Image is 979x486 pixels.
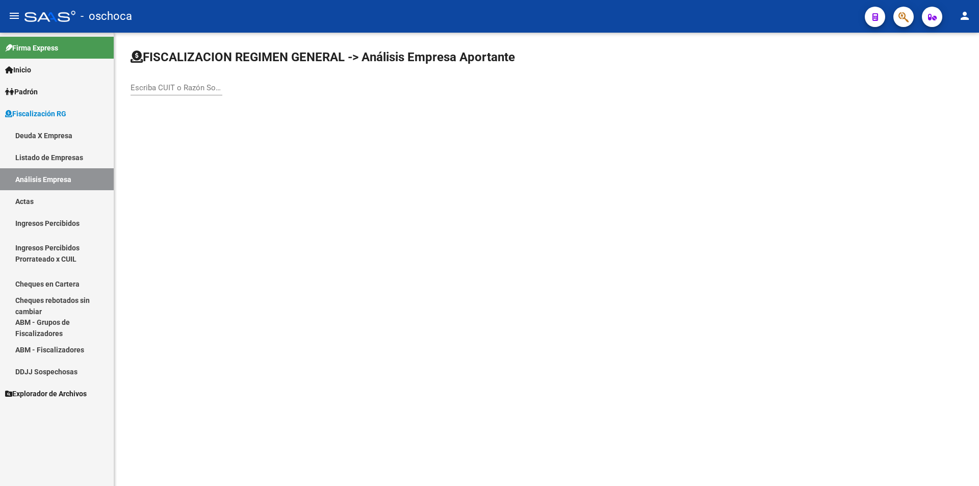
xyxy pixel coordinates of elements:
[5,86,38,97] span: Padrón
[5,388,87,399] span: Explorador de Archivos
[5,108,66,119] span: Fiscalización RG
[81,5,132,28] span: - oschoca
[5,64,31,75] span: Inicio
[131,49,515,65] h1: FISCALIZACION REGIMEN GENERAL -> Análisis Empresa Aportante
[8,10,20,22] mat-icon: menu
[959,10,971,22] mat-icon: person
[5,42,58,54] span: Firma Express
